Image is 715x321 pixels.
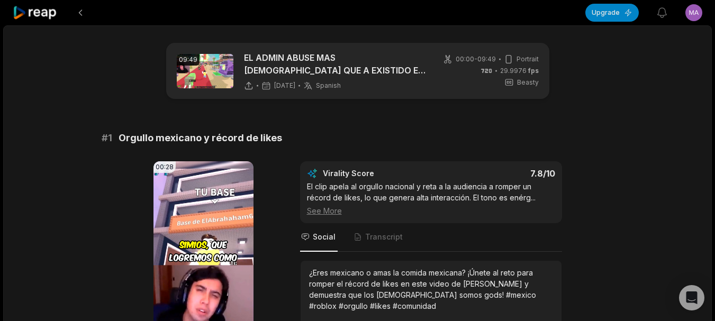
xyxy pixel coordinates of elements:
span: # 1 [102,131,112,145]
span: Spanish [316,81,341,90]
div: See More [307,205,555,216]
span: Social [313,232,336,242]
span: fps [528,67,539,75]
span: [DATE] [274,81,295,90]
div: Open Intercom Messenger [679,285,704,310]
nav: Tabs [300,223,562,252]
div: Virality Score [323,168,437,179]
span: Portrait [517,54,539,64]
span: Transcript [365,232,403,242]
div: ¿Eres mexicano o amas la comida mexicana? ¡Únete al reto para romper el récord de likes en este v... [309,267,553,311]
p: EL ADMIN ABUSE MAS [DEMOGRAPHIC_DATA] QUE A EXISTIDO EN ROBA UN B [244,51,427,77]
div: 7.8 /10 [441,168,555,179]
span: 29.9976 [500,66,539,76]
span: Orgullo mexicano y récord de likes [119,131,282,145]
button: Upgrade [585,4,639,22]
span: 00:00 - 09:49 [456,54,496,64]
div: El clip apela al orgullo nacional y reta a la audiencia a romper un récord de likes, lo que gener... [307,181,555,216]
span: Beasty [517,78,539,87]
div: 09:49 [177,54,200,66]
